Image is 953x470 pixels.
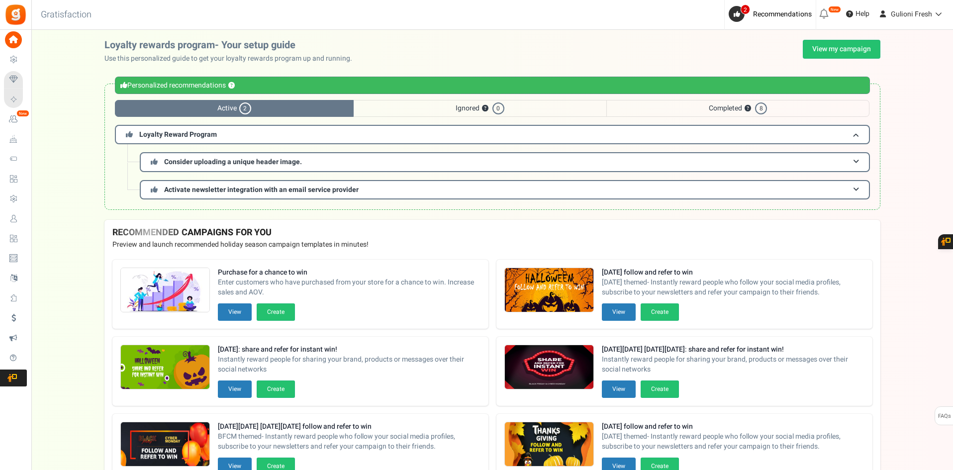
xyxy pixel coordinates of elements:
a: New [4,111,27,128]
span: [DATE] themed- Instantly reward people who follow your social media profiles, subscribe to your n... [602,278,864,297]
span: Enter customers who have purchased from your store for a chance to win. Increase sales and AOV. [218,278,480,297]
strong: [DATE] follow and refer to win [602,268,864,278]
button: Create [257,380,295,398]
span: Activate newsletter integration with an email service provider [164,185,359,195]
button: View [218,303,252,321]
h4: RECOMMENDED CAMPAIGNS FOR YOU [112,228,872,238]
span: 8 [755,102,767,114]
h3: Gratisfaction [30,5,102,25]
a: View my campaign [803,40,880,59]
strong: [DATE][DATE] [DATE][DATE] follow and refer to win [218,422,480,432]
div: Personalized recommendations [115,77,870,94]
button: Create [641,380,679,398]
p: Use this personalized guide to get your loyalty rewards program up and running. [104,54,360,64]
span: Gulioni Fresh [891,9,932,19]
strong: [DATE]: share and refer for instant win! [218,345,480,355]
span: [DATE] themed- Instantly reward people who follow your social media profiles, subscribe to your n... [602,432,864,452]
img: Recommended Campaigns [121,422,209,467]
strong: Purchase for a chance to win [218,268,480,278]
img: Recommended Campaigns [121,268,209,313]
button: View [602,303,636,321]
p: Preview and launch recommended holiday season campaign templates in minutes! [112,240,872,250]
span: Help [853,9,869,19]
button: Create [257,303,295,321]
button: ? [228,83,235,89]
span: Consider uploading a unique header image. [164,157,302,167]
button: View [602,380,636,398]
h2: Loyalty rewards program- Your setup guide [104,40,360,51]
a: 2 Recommendations [729,6,816,22]
span: Recommendations [753,9,812,19]
span: 2 [741,4,750,14]
button: View [218,380,252,398]
img: Recommended Campaigns [121,345,209,390]
span: 2 [239,102,251,114]
a: Help [842,6,873,22]
span: 0 [492,102,504,114]
span: FAQs [938,407,951,426]
em: New [16,110,29,117]
button: Create [641,303,679,321]
img: Recommended Campaigns [505,268,593,313]
button: ? [745,105,751,112]
span: Instantly reward people for sharing your brand, products or messages over their social networks [602,355,864,375]
span: Loyalty Reward Program [139,129,217,140]
img: Recommended Campaigns [505,345,593,390]
span: Active [115,100,354,117]
span: Instantly reward people for sharing your brand, products or messages over their social networks [218,355,480,375]
button: ? [482,105,488,112]
span: Ignored [354,100,606,117]
img: Recommended Campaigns [505,422,593,467]
img: Gratisfaction [4,3,27,26]
span: BFCM themed- Instantly reward people who follow your social media profiles, subscribe to your new... [218,432,480,452]
strong: [DATE] follow and refer to win [602,422,864,432]
span: Completed [606,100,869,117]
em: New [828,6,841,13]
strong: [DATE][DATE] [DATE][DATE]: share and refer for instant win! [602,345,864,355]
